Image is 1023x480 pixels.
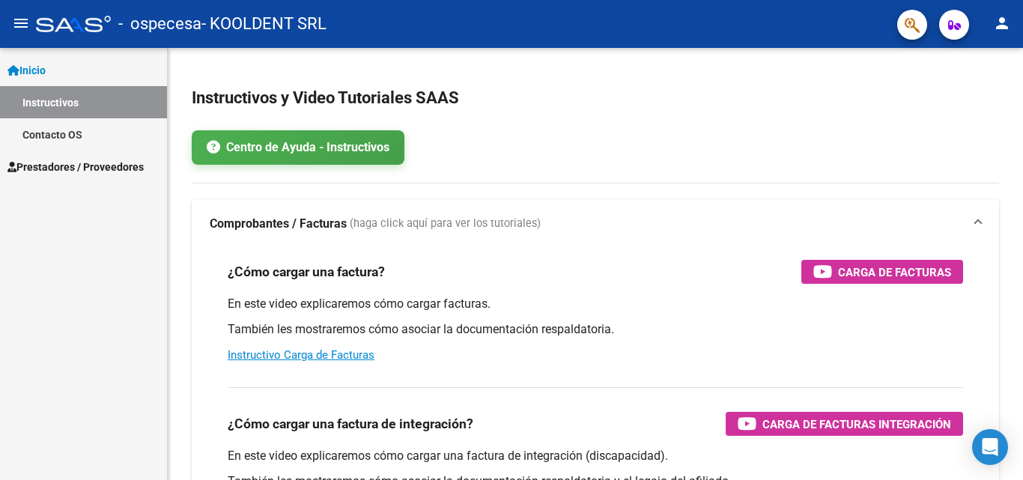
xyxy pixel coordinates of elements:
[192,130,404,165] a: Centro de Ayuda - Instructivos
[12,14,30,32] mat-icon: menu
[192,84,999,112] h2: Instructivos y Video Tutoriales SAAS
[993,14,1011,32] mat-icon: person
[228,348,374,362] a: Instructivo Carga de Facturas
[7,159,144,175] span: Prestadores / Proveedores
[972,429,1008,465] div: Open Intercom Messenger
[228,261,385,282] h3: ¿Cómo cargar una factura?
[838,263,951,282] span: Carga de Facturas
[801,260,963,284] button: Carga de Facturas
[228,413,473,434] h3: ¿Cómo cargar una factura de integración?
[201,7,327,40] span: - KOOLDENT SRL
[7,62,46,79] span: Inicio
[118,7,201,40] span: - ospecesa
[350,216,541,232] span: (haga click aquí para ver los tutoriales)
[228,321,963,338] p: También les mostraremos cómo asociar la documentación respaldatoria.
[210,216,347,232] strong: Comprobantes / Facturas
[762,415,951,434] span: Carga de Facturas Integración
[726,412,963,436] button: Carga de Facturas Integración
[228,296,963,312] p: En este video explicaremos cómo cargar facturas.
[192,200,999,248] mat-expansion-panel-header: Comprobantes / Facturas (haga click aquí para ver los tutoriales)
[228,448,963,464] p: En este video explicaremos cómo cargar una factura de integración (discapacidad).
